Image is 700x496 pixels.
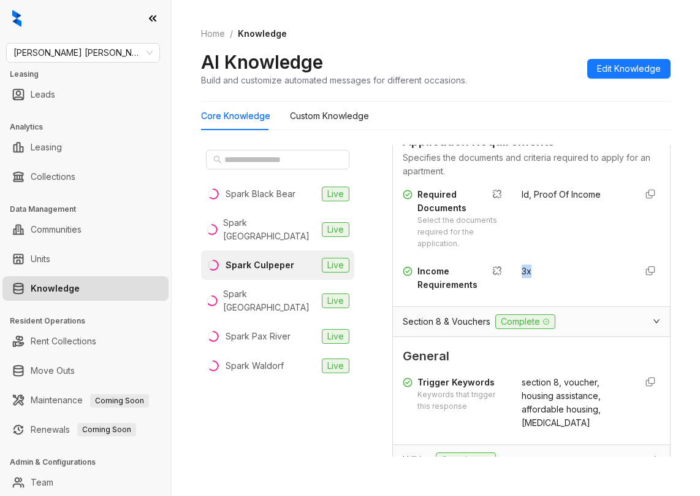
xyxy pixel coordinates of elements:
[322,222,349,237] span: Live
[522,377,601,428] span: section 8, voucher, housing assistance, affordable housing, [MEDICAL_DATA]
[2,276,169,301] li: Knowledge
[238,28,287,39] span: Knowledge
[31,329,96,354] a: Rent Collections
[31,82,55,107] a: Leads
[77,423,136,436] span: Coming Soon
[10,204,171,215] h3: Data Management
[2,217,169,242] li: Communities
[393,307,670,336] div: Section 8 & VouchersComplete
[2,417,169,442] li: Renewals
[31,358,75,383] a: Move Outs
[201,109,270,123] div: Core Knowledge
[403,315,490,328] span: Section 8 & Vouchers
[403,453,431,467] span: Utilities
[10,69,171,80] h3: Leasing
[201,74,467,87] div: Build and customize automated messages for different occasions.
[653,317,660,325] span: expanded
[31,217,82,242] a: Communities
[31,276,80,301] a: Knowledge
[2,388,169,413] li: Maintenance
[201,50,323,74] h2: AI Knowledge
[417,389,507,413] div: Keywords that trigger this response
[2,470,169,495] li: Team
[393,445,670,475] div: UtilitiesComplete
[403,347,660,366] span: General
[12,10,21,27] img: logo
[522,266,531,276] span: 3x
[653,455,660,463] span: collapsed
[322,258,349,273] span: Live
[322,358,349,373] span: Live
[417,265,507,292] div: Income Requirements
[2,329,169,354] li: Rent Collections
[90,394,149,408] span: Coming Soon
[495,314,555,329] span: Complete
[31,165,75,189] a: Collections
[417,376,507,389] div: Trigger Keywords
[31,470,53,495] a: Team
[2,82,169,107] li: Leads
[417,215,507,250] div: Select the documents required for the application.
[223,216,317,243] div: Spark [GEOGRAPHIC_DATA]
[31,135,62,160] a: Leasing
[290,109,369,123] div: Custom Knowledge
[10,122,171,133] h3: Analytics
[223,287,317,314] div: Spark [GEOGRAPHIC_DATA]
[226,187,295,201] div: Spark Black Bear
[2,165,169,189] li: Collections
[322,329,349,344] span: Live
[13,44,153,62] span: Gates Hudson
[522,189,601,200] span: Id, Proof Of Income
[2,135,169,160] li: Leasing
[587,59,671,79] button: Edit Knowledge
[226,330,291,343] div: Spark Pax River
[2,358,169,383] li: Move Outs
[230,27,233,41] li: /
[213,155,222,164] span: search
[10,457,171,468] h3: Admin & Configurations
[31,417,136,442] a: RenewalsComing Soon
[2,247,169,271] li: Units
[226,258,294,272] div: Spark Culpeper
[199,27,227,41] a: Home
[322,187,349,201] span: Live
[322,293,349,308] span: Live
[436,452,496,467] span: Complete
[31,247,50,271] a: Units
[597,62,661,76] span: Edit Knowledge
[403,151,660,178] div: Specifies the documents and criteria required to apply for an apartment.
[10,316,171,327] h3: Resident Operations
[417,188,507,215] div: Required Documents
[226,359,284,373] div: Spark Waldorf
